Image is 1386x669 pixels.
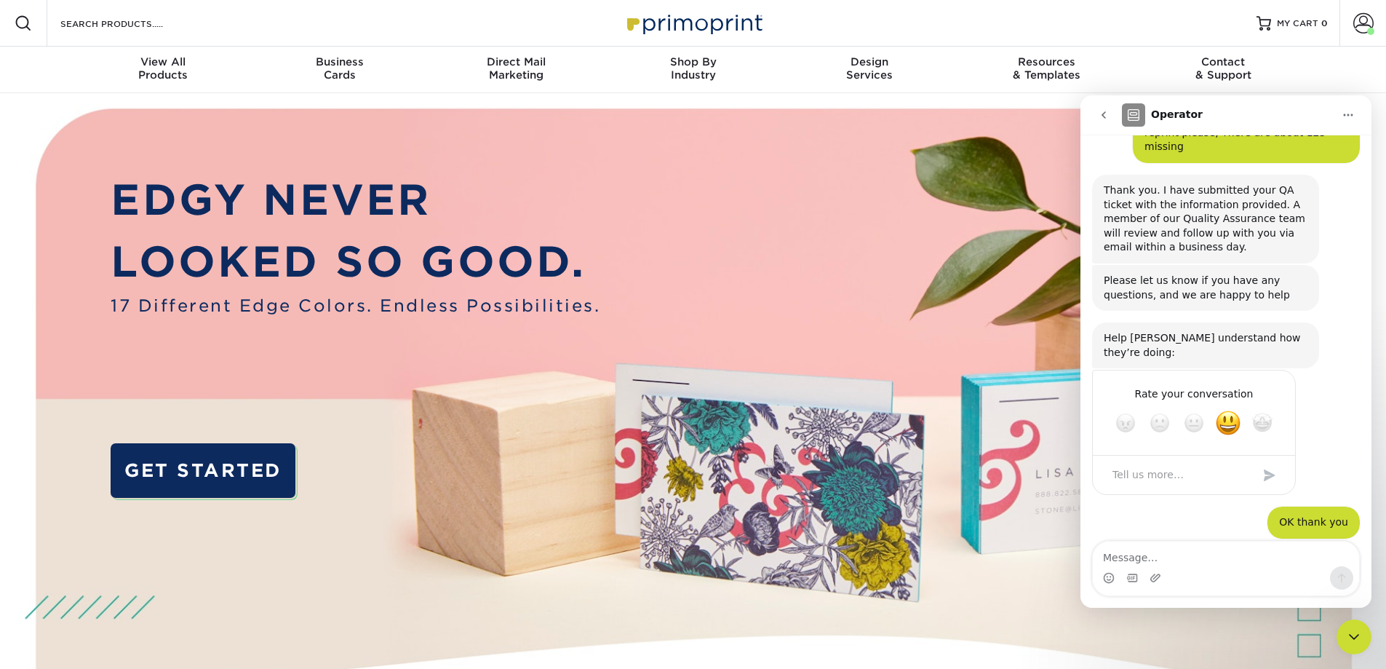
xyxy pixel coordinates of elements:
div: Services [781,55,958,82]
a: Contact& Support [1135,47,1312,93]
span: 0 [1321,18,1328,28]
img: Primoprint [621,7,766,39]
a: GET STARTED [111,443,295,498]
div: Products [75,55,252,82]
a: BusinessCards [251,47,428,93]
a: Resources& Templates [958,47,1135,93]
span: 17 Different Edge Colors. Endless Possibilities. [111,293,600,318]
p: LOOKED SO GOOD. [111,231,600,293]
a: Direct MailMarketing [428,47,605,93]
span: Design [781,55,958,68]
div: Marketing [428,55,605,82]
a: Shop ByIndustry [605,47,781,93]
iframe: To enrich screen reader interactions, please activate Accessibility in Grammarly extension settings [1080,95,1371,608]
span: MY CART [1277,17,1318,30]
div: Cards [251,55,428,82]
iframe: Google Customer Reviews [4,625,124,664]
div: Industry [605,55,781,82]
span: Contact [1135,55,1312,68]
span: Shop By [605,55,781,68]
iframe: Intercom live chat [1337,619,1371,654]
a: DesignServices [781,47,958,93]
div: & Templates [958,55,1135,82]
input: SEARCH PRODUCTS..... [59,15,201,32]
a: View AllProducts [75,47,252,93]
span: Resources [958,55,1135,68]
div: & Support [1135,55,1312,82]
span: Business [251,55,428,68]
span: Direct Mail [428,55,605,68]
p: EDGY NEVER [111,169,600,231]
span: View All [75,55,252,68]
